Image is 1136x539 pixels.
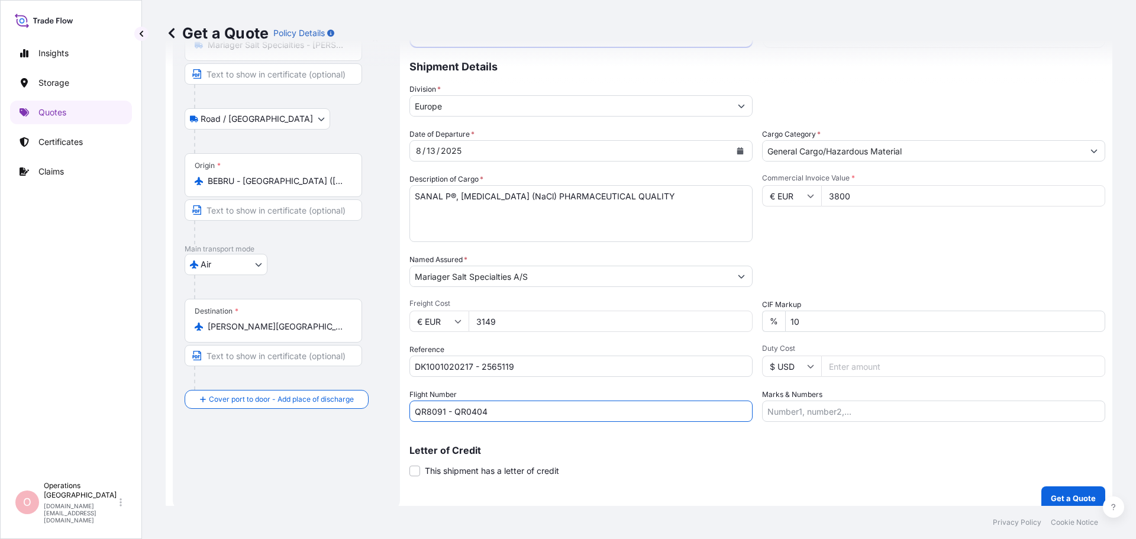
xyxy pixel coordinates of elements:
[209,393,354,405] span: Cover port to door - Add place of discharge
[425,465,559,477] span: This shipment has a letter of credit
[201,259,211,270] span: Air
[409,254,467,266] label: Named Assured
[166,24,269,43] p: Get a Quote
[437,144,440,158] div: /
[38,47,69,59] p: Insights
[10,160,132,183] a: Claims
[185,63,362,85] input: Text to appear on certificate
[10,130,132,154] a: Certificates
[440,144,463,158] div: year,
[23,496,31,508] span: O
[731,266,752,287] button: Show suggestions
[38,106,66,118] p: Quotes
[993,518,1041,527] a: Privacy Policy
[38,136,83,148] p: Certificates
[731,95,752,117] button: Show suggestions
[410,95,731,117] input: Type to search division
[762,299,801,311] label: CIF Markup
[425,144,437,158] div: day,
[731,141,750,160] button: Calendar
[409,83,441,95] label: Division
[1051,492,1096,504] p: Get a Quote
[208,321,347,333] input: Destination
[469,311,753,332] input: Enter amount
[38,166,64,177] p: Claims
[409,389,457,401] label: Flight Number
[1051,518,1098,527] a: Cookie Notice
[185,244,388,254] p: Main transport mode
[762,311,785,332] div: %
[762,389,822,401] label: Marks & Numbers
[409,446,1105,455] p: Letter of Credit
[422,144,425,158] div: /
[410,266,731,287] input: Full name
[409,128,475,140] span: Date of Departure
[762,128,821,140] label: Cargo Category
[409,299,753,308] span: Freight Cost
[10,71,132,95] a: Storage
[201,113,313,125] span: Road / [GEOGRAPHIC_DATA]
[1083,140,1105,162] button: Show suggestions
[762,401,1105,422] input: Number1, number2,...
[185,345,362,366] input: Text to appear on certificate
[38,77,69,89] p: Storage
[195,161,221,170] div: Origin
[185,108,330,130] button: Select transport
[185,199,362,221] input: Text to appear on certificate
[10,101,132,124] a: Quotes
[185,390,369,409] button: Cover port to door - Add place of discharge
[44,481,117,500] p: Operations [GEOGRAPHIC_DATA]
[415,144,422,158] div: month,
[785,311,1105,332] input: Enter percentage
[821,185,1105,206] input: Type amount
[185,254,267,275] button: Select transport
[1041,486,1105,510] button: Get a Quote
[409,401,753,422] input: Enter name
[10,41,132,65] a: Insights
[273,27,325,39] p: Policy Details
[208,175,347,187] input: Origin
[195,306,238,316] div: Destination
[821,356,1105,377] input: Enter amount
[409,173,483,185] label: Description of Cargo
[763,140,1083,162] input: Select a commodity type
[762,344,1105,353] span: Duty Cost
[409,356,753,377] input: Your internal reference
[762,173,1105,183] span: Commercial Invoice Value
[44,502,117,524] p: [DOMAIN_NAME][EMAIL_ADDRESS][DOMAIN_NAME]
[409,344,444,356] label: Reference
